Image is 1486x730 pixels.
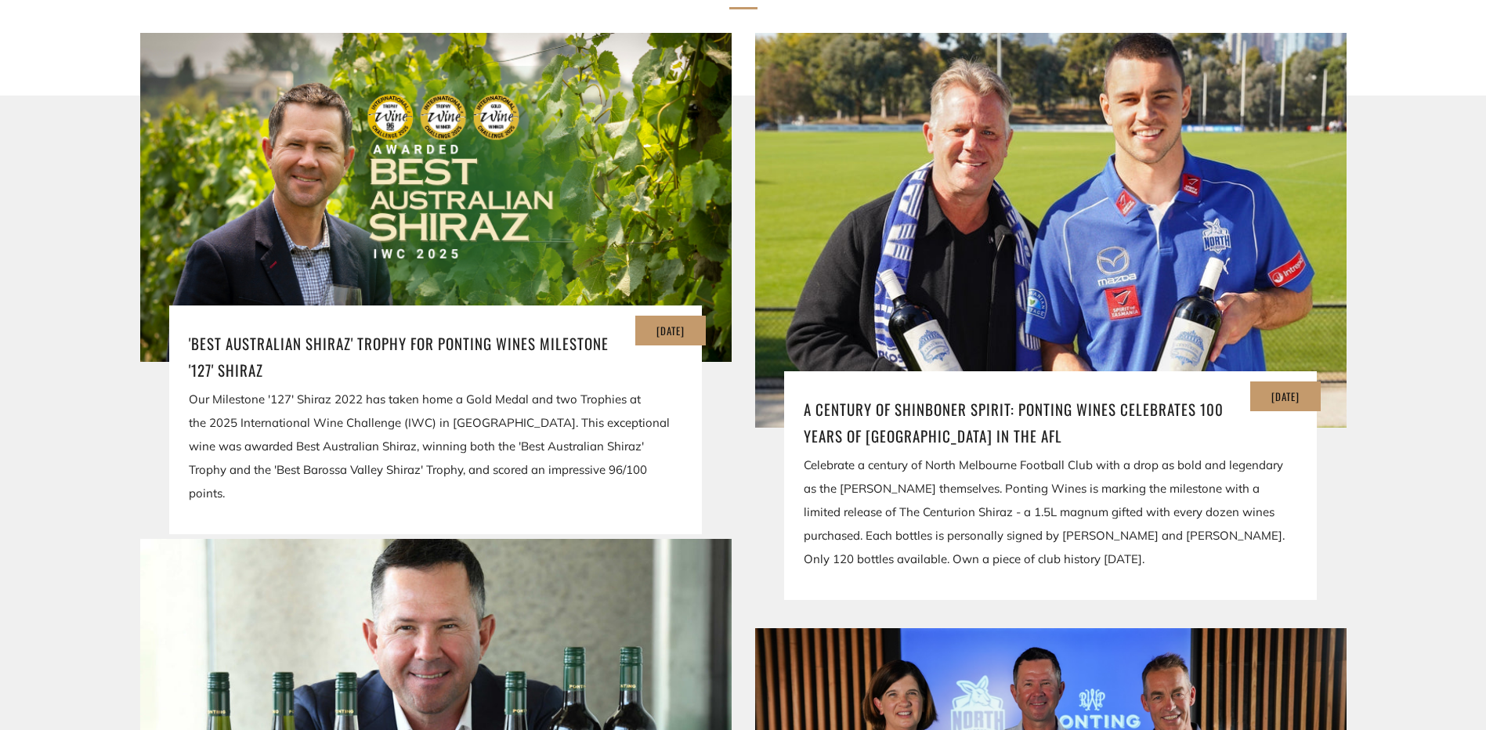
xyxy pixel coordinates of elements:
[656,323,685,338] time: [DATE]
[189,388,682,505] div: Our Milestone '127' Shiraz 2022 has taken home a Gold Medal and two Trophies at the 2025 Internat...
[140,33,732,361] img: 'Best Australian Shiraz' Trophy for Ponting Wines Milestone '127' Shiraz
[755,33,1347,427] a: A Century of Shinboner Spirit: Ponting Wines Celebrates 100 Years of North Melbourne in the AFL
[804,396,1297,449] a: A Century of Shinboner Spirit: Ponting Wines Celebrates 100 Years of [GEOGRAPHIC_DATA] in the AFL
[804,454,1297,571] div: Celebrate a century of North Melbourne Football Club with a drop as bold and legendary as the [PE...
[1271,388,1300,404] time: [DATE]
[189,330,682,383] a: 'Best Australian Shiraz' Trophy for Ponting Wines Milestone '127' Shiraz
